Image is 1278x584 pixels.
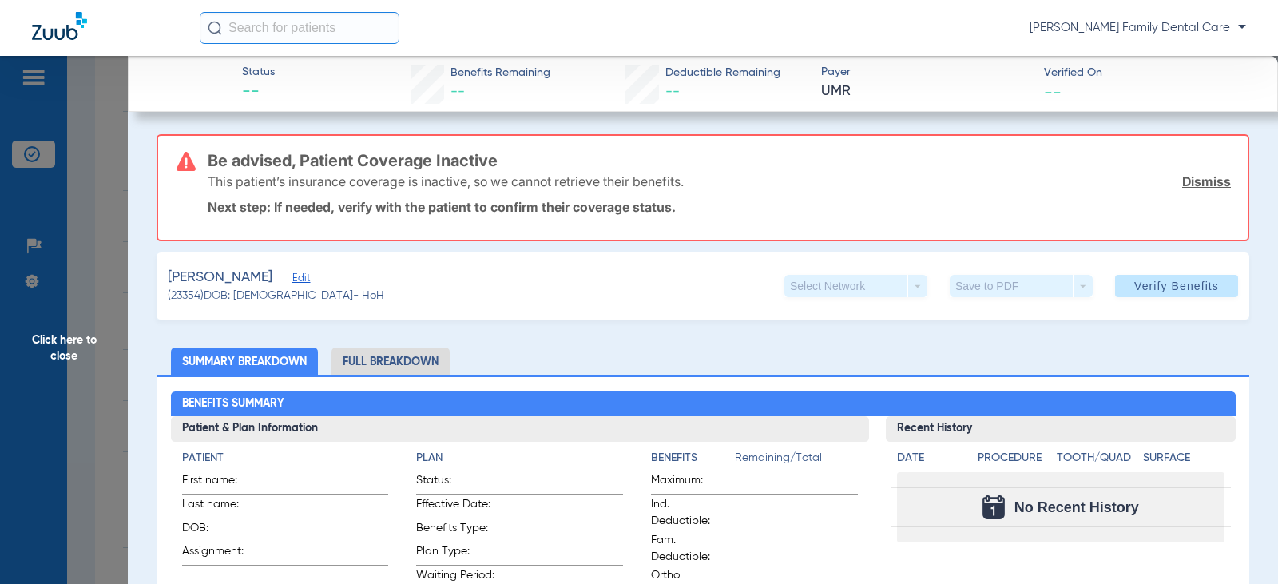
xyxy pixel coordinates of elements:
p: This patient’s insurance coverage is inactive, so we cannot retrieve their benefits. [208,173,684,189]
h4: Date [897,450,964,467]
app-breakdown-title: Tooth/Quad [1057,450,1137,472]
span: Remaining/Total [735,450,858,472]
h3: Recent History [886,416,1235,442]
span: Payer [821,64,1030,81]
a: Dismiss [1182,173,1231,189]
span: Verified On [1044,65,1252,81]
h4: Procedure [978,450,1050,467]
h2: Benefits Summary [171,391,1236,417]
h4: Tooth/Quad [1057,450,1137,467]
app-breakdown-title: Surface [1143,450,1224,472]
h4: Patient [182,450,389,467]
span: Fam. Deductible: [651,532,729,566]
h3: Be advised, Patient Coverage Inactive [208,153,1231,169]
span: Edit [292,272,307,288]
span: (23354) DOB: [DEMOGRAPHIC_DATA] - HoH [168,288,384,304]
span: UMR [821,81,1030,101]
button: Verify Benefits [1115,275,1238,297]
img: error-icon [177,152,196,171]
li: Full Breakdown [331,348,450,375]
span: Assignment: [182,543,260,565]
span: Status: [416,472,494,494]
span: Plan Type: [416,543,494,565]
span: [PERSON_NAME] [168,268,272,288]
span: -- [665,85,680,99]
span: [PERSON_NAME] Family Dental Care [1030,20,1246,36]
span: Maximum: [651,472,729,494]
span: Last name: [182,496,260,518]
span: First name: [182,472,260,494]
h4: Surface [1143,450,1224,467]
span: DOB: [182,520,260,542]
app-breakdown-title: Procedure [978,450,1050,472]
span: Deductible Remaining [665,65,780,81]
app-breakdown-title: Benefits [651,450,735,472]
span: Ind. Deductible: [651,496,729,530]
p: Next step: If needed, verify with the patient to confirm their coverage status. [208,199,1231,215]
h4: Plan [416,450,623,467]
img: Calendar [982,495,1005,519]
span: Benefits Type: [416,520,494,542]
h3: Patient & Plan Information [171,416,870,442]
h4: Benefits [651,450,735,467]
span: Benefits Remaining [450,65,550,81]
span: Effective Date: [416,496,494,518]
app-breakdown-title: Date [897,450,964,472]
img: Search Icon [208,21,222,35]
span: No Recent History [1014,499,1139,515]
span: -- [1044,83,1062,100]
li: Summary Breakdown [171,348,318,375]
img: Zuub Logo [32,12,87,40]
span: -- [242,81,275,104]
input: Search for patients [200,12,399,44]
span: Status [242,64,275,81]
span: Verify Benefits [1134,280,1219,292]
span: -- [450,85,465,99]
